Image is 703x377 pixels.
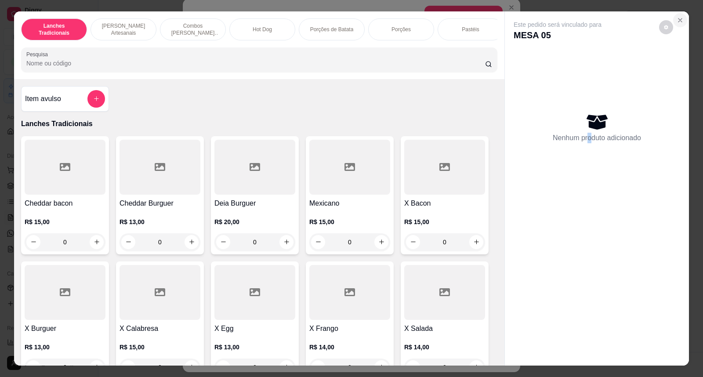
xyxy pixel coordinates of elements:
[310,26,354,33] p: Porções de Batata
[404,198,485,209] h4: X Bacon
[29,22,80,36] p: Lanches Tradicionais
[25,198,105,209] h4: Cheddar bacon
[404,343,485,352] p: R$ 14,00
[98,22,149,36] p: [PERSON_NAME] Artesanais
[391,26,411,33] p: Porções
[21,119,497,129] p: Lanches Tradicionais
[120,198,200,209] h4: Cheddar Burguer
[25,323,105,334] h4: X Burguer
[673,13,687,27] button: Close
[404,217,485,226] p: R$ 15,00
[214,323,295,334] h4: X Egg
[659,20,673,34] button: decrease-product-quantity
[404,323,485,334] h4: X Salada
[26,51,51,58] label: Pesquisa
[25,343,105,352] p: R$ 13,00
[309,217,390,226] p: R$ 15,00
[214,198,295,209] h4: Deia Burguer
[214,217,295,226] p: R$ 20,00
[120,323,200,334] h4: X Calabresa
[87,90,105,108] button: add-separate-item
[25,217,105,226] p: R$ 15,00
[253,26,272,33] p: Hot Dog
[553,133,641,143] p: Nenhum produto adicionado
[309,323,390,334] h4: X Frango
[462,26,479,33] p: Pastéis
[309,198,390,209] h4: Mexicano
[514,20,602,29] p: Este pedido será vinculado para
[167,22,218,36] p: Combos [PERSON_NAME] Artesanais
[120,217,200,226] p: R$ 13,00
[214,343,295,352] p: R$ 13,00
[514,29,602,41] p: MESA 05
[309,343,390,352] p: R$ 14,00
[26,59,485,68] input: Pesquisa
[120,343,200,352] p: R$ 15,00
[25,94,61,104] h4: Item avulso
